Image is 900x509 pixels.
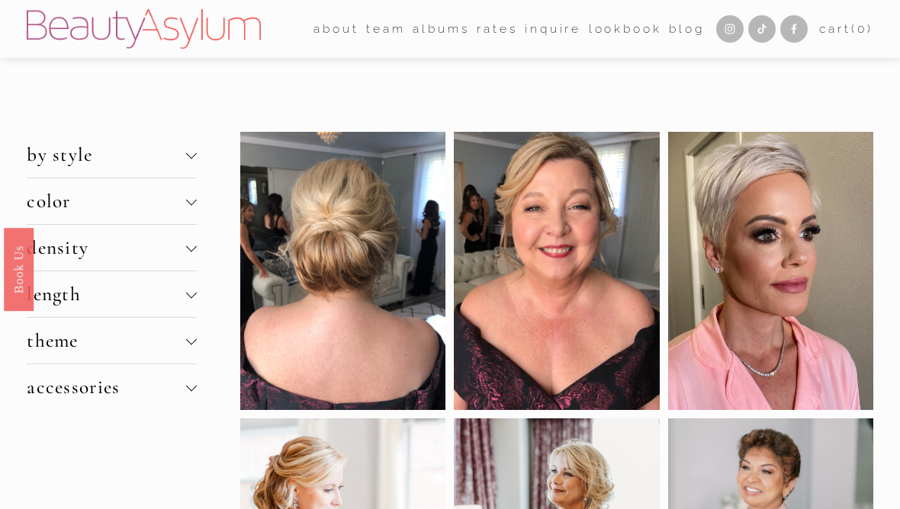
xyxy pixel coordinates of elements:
a: Book Us [4,228,34,311]
button: color [27,178,196,224]
a: Lookbook [589,17,662,40]
a: Instagram [716,15,744,43]
button: length [27,271,196,317]
a: Inquire [525,17,581,40]
span: accessories [27,376,185,399]
a: Rates [477,17,517,40]
span: about [313,18,358,40]
span: color [27,190,185,213]
span: by style [27,143,185,166]
img: Beauty Asylum | Bridal Hair &amp; Makeup Charlotte &amp; Atlanta [27,9,261,49]
button: density [27,225,196,271]
button: by style [27,132,196,178]
button: theme [27,318,196,363]
a: Blog [669,17,705,40]
a: folder dropdown [313,17,358,40]
span: length [27,283,185,306]
a: 0 items in cart [819,18,873,40]
a: albums [413,17,469,40]
button: accessories [27,364,196,410]
span: team [366,18,406,40]
a: folder dropdown [366,17,406,40]
a: TikTok [748,15,776,43]
span: 0 [857,21,867,36]
span: theme [27,329,185,352]
span: density [27,236,185,259]
span: ( ) [851,21,873,36]
a: Facebook [780,15,808,43]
